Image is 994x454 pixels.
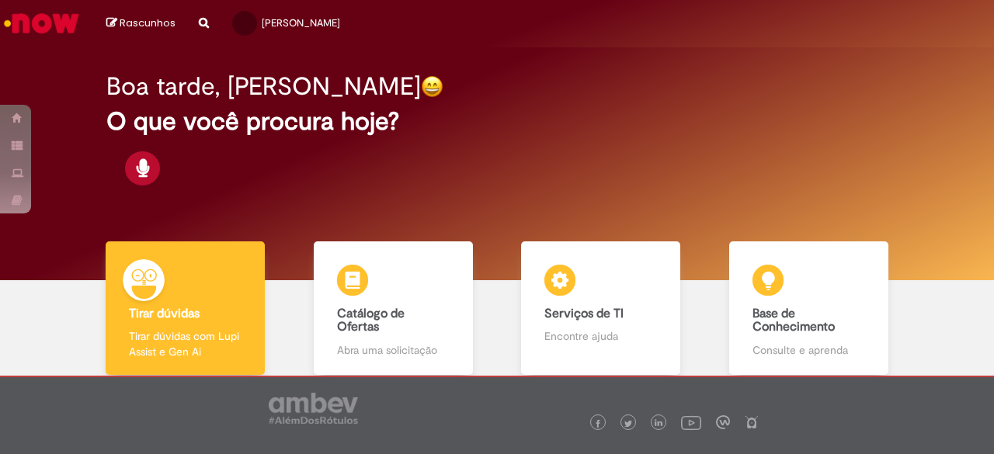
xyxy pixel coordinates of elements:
a: Rascunhos [106,16,176,31]
img: ServiceNow [2,8,82,39]
a: Serviços de TI Encontre ajuda [497,241,705,376]
b: Tirar dúvidas [129,306,200,321]
img: logo_footer_naosei.png [745,415,759,429]
p: Abra uma solicitação [337,342,450,358]
img: logo_footer_twitter.png [624,420,632,428]
h2: Boa tarde, [PERSON_NAME] [106,73,421,100]
img: logo_footer_workplace.png [716,415,730,429]
p: Consulte e aprenda [752,342,865,358]
b: Serviços de TI [544,306,624,321]
a: Base de Conhecimento Consulte e aprenda [705,241,913,376]
p: Tirar dúvidas com Lupi Assist e Gen Ai [129,328,242,359]
span: [PERSON_NAME] [262,16,340,29]
a: Catálogo de Ofertas Abra uma solicitação [290,241,498,376]
h2: O que você procura hoje? [106,108,887,135]
p: Encontre ajuda [544,328,657,344]
img: logo_footer_ambev_rotulo_gray.png [269,393,358,424]
img: logo_footer_facebook.png [594,420,602,428]
b: Base de Conhecimento [752,306,835,335]
span: Rascunhos [120,16,176,30]
img: logo_footer_linkedin.png [655,419,662,428]
b: Catálogo de Ofertas [337,306,405,335]
img: logo_footer_youtube.png [681,412,701,432]
img: happy-face.png [421,75,443,98]
a: Tirar dúvidas Tirar dúvidas com Lupi Assist e Gen Ai [82,241,290,376]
